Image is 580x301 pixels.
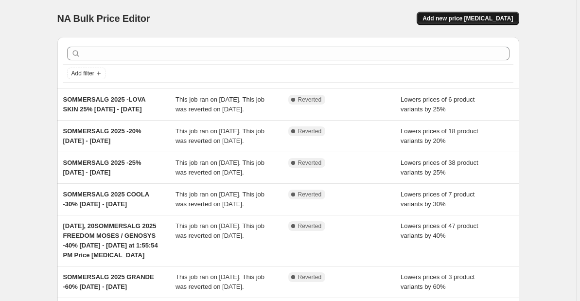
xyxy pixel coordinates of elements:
[176,273,264,290] span: This job ran on [DATE]. This job was reverted on [DATE].
[176,159,264,176] span: This job ran on [DATE]. This job was reverted on [DATE].
[176,96,264,113] span: This job ran on [DATE]. This job was reverted on [DATE].
[63,222,158,259] span: [DATE], 20SOMMERSALG 2025 FREEDOM MOSES / GENOSYS -40% [DATE] - [DATE] at 1:55:54 PM Price [MEDIC...
[67,68,106,79] button: Add filter
[63,127,141,144] span: SOMMERSALG 2025 -20% [DATE] - [DATE]
[298,159,322,167] span: Reverted
[417,12,519,25] button: Add new price [MEDICAL_DATA]
[63,96,146,113] span: SOMMERSALG 2025 -LOVA SKIN 25% [DATE] - [DATE]
[401,127,478,144] span: Lowers prices of 18 product variants by 20%
[298,96,322,104] span: Reverted
[63,273,154,290] span: SOMMERSALG 2025 GRANDE -60% [DATE] - [DATE]
[401,191,475,208] span: Lowers prices of 7 product variants by 30%
[298,273,322,281] span: Reverted
[176,191,264,208] span: This job ran on [DATE]. This job was reverted on [DATE].
[63,191,149,208] span: SOMMERSALG 2025 COOLA -30% [DATE] - [DATE]
[401,273,475,290] span: Lowers prices of 3 product variants by 60%
[71,70,94,77] span: Add filter
[298,191,322,198] span: Reverted
[63,159,141,176] span: SOMMERSALG 2025 -25% [DATE] - [DATE]
[401,222,478,239] span: Lowers prices of 47 product variants by 40%
[298,222,322,230] span: Reverted
[298,127,322,135] span: Reverted
[422,15,513,22] span: Add new price [MEDICAL_DATA]
[176,127,264,144] span: This job ran on [DATE]. This job was reverted on [DATE].
[176,222,264,239] span: This job ran on [DATE]. This job was reverted on [DATE].
[401,159,478,176] span: Lowers prices of 38 product variants by 25%
[401,96,475,113] span: Lowers prices of 6 product variants by 25%
[57,13,150,24] span: NA Bulk Price Editor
